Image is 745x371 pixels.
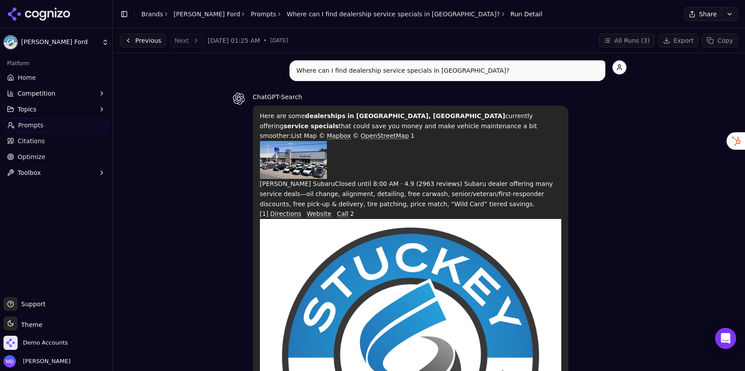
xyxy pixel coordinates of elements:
span: Demo Accounts [23,339,68,347]
strong: dealerships in [GEOGRAPHIC_DATA], [GEOGRAPHIC_DATA] [305,112,505,119]
button: Copy [702,33,738,48]
a: Directions [270,210,301,217]
span: ChatGPT-Search [253,93,302,100]
p: Where can I find dealership service specials in [GEOGRAPHIC_DATA]? [297,66,598,76]
span: Prompts [18,121,44,130]
span: Theme [18,321,42,328]
a: Website [307,210,331,217]
button: Open user button [4,355,70,367]
button: Open organization switcher [4,336,68,350]
img: Stuckey Ford [4,35,18,49]
img: Stuckey Subaru [260,141,327,179]
a: Home [4,70,109,85]
a: Where can I find dealership service specials in [GEOGRAPHIC_DATA]? [287,10,500,19]
a: Prompts [251,10,276,19]
div: Open Intercom Messenger [715,328,736,349]
span: Optimize [18,152,45,161]
span: Competition [18,89,56,98]
button: Previous [120,33,166,48]
a: Prompts [4,118,109,132]
a: Optimize [4,150,109,164]
span: [PERSON_NAME] Ford [21,38,98,46]
button: Topics [4,102,109,116]
img: Melissa Dowd [4,355,16,367]
span: Topics [18,105,37,114]
span: Run Detail [511,10,543,19]
nav: breadcrumb [141,10,542,19]
button: All Runs (3) [599,33,654,48]
a: Call [337,210,348,217]
strong: service specials [284,122,339,130]
a: Citations [4,134,109,148]
a: OpenStreetMap [361,132,409,139]
a: [PERSON_NAME] Ford [174,10,240,19]
button: Share [684,7,721,21]
button: Toolbox [4,166,109,180]
span: Toolbox [18,168,41,177]
button: Export [658,33,699,48]
a: Mapbox [327,132,351,139]
span: Support [18,300,45,308]
span: [DATE] [270,37,288,44]
img: Demo Accounts [4,336,18,350]
div: Platform [4,56,109,70]
button: Competition [4,86,109,100]
span: • [263,37,267,44]
span: Home [18,73,36,82]
span: [PERSON_NAME] [19,357,70,365]
span: Citations [18,137,45,145]
a: Brands [141,11,163,18]
span: [DATE] 01:25 AM [208,36,260,45]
